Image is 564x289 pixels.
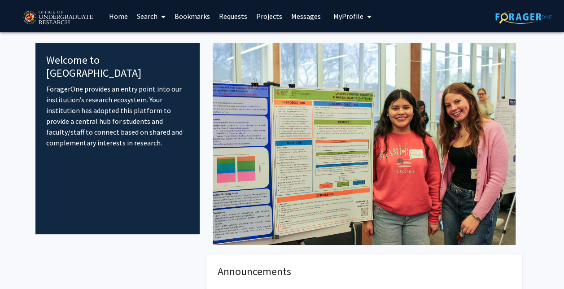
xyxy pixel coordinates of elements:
[46,54,189,80] h4: Welcome to [GEOGRAPHIC_DATA]
[214,0,252,32] a: Requests
[252,0,287,32] a: Projects
[7,249,38,282] iframe: Chat
[495,10,551,24] img: ForagerOne Logo
[333,12,363,21] span: My Profile
[20,7,96,29] img: University of Maryland Logo
[213,43,516,245] img: Cover Image
[218,265,511,278] h4: Announcements
[46,83,189,148] p: ForagerOne provides an entry point into our institution’s research ecosystem. Your institution ha...
[170,0,214,32] a: Bookmarks
[287,0,325,32] a: Messages
[132,0,170,32] a: Search
[105,0,132,32] a: Home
